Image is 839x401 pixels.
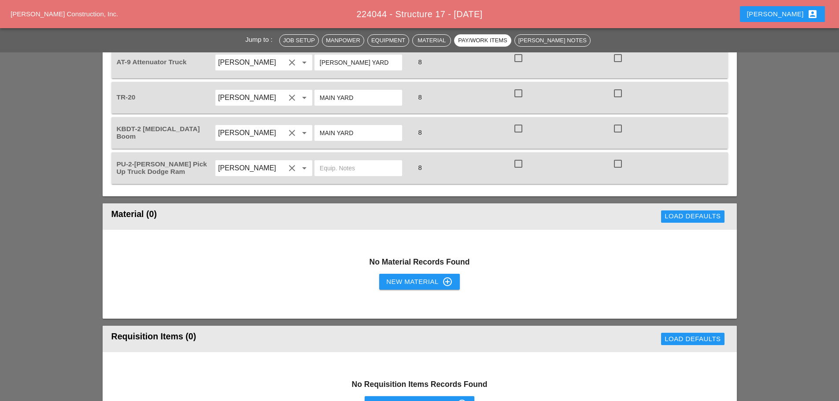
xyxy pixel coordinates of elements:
[218,126,285,140] input: Simao Pinheiro
[287,128,297,138] i: clear
[454,34,511,47] button: Pay/Work Items
[299,163,310,173] i: arrow_drop_down
[514,34,591,47] button: [PERSON_NAME] Notes
[117,125,200,140] span: KBDT-2 [MEDICAL_DATA] Boom
[320,91,397,105] input: Equip. Notes
[299,92,310,103] i: arrow_drop_down
[661,333,724,345] button: Load Defaults
[287,92,297,103] i: clear
[442,276,453,287] i: control_point
[287,163,297,173] i: clear
[279,34,319,47] button: Job Setup
[245,36,276,43] span: Jump to :
[807,9,818,19] i: account_box
[665,334,721,344] div: Load Defaults
[287,57,297,68] i: clear
[299,128,310,138] i: arrow_drop_down
[111,379,728,390] h3: No Requisition Items Records Found
[414,93,425,101] span: 8
[458,36,507,45] div: Pay/Work Items
[299,57,310,68] i: arrow_drop_down
[111,330,427,348] div: Requisition Items (0)
[117,58,187,66] span: AT-9 Attenuator Truck
[414,129,425,136] span: 8
[518,36,587,45] div: [PERSON_NAME] Notes
[111,256,728,268] h3: No Material Records Found
[414,58,425,66] span: 8
[416,36,447,45] div: Material
[386,276,452,287] div: New Material
[326,36,360,45] div: Manpower
[740,6,825,22] button: [PERSON_NAME]
[665,211,721,221] div: Load Defaults
[367,34,409,47] button: Equipment
[11,10,118,18] a: [PERSON_NAME] Construction, Inc.
[218,55,285,70] input: Daniel Kavanaugh
[371,36,405,45] div: Equipment
[747,9,818,19] div: [PERSON_NAME]
[218,91,285,105] input: Simao Pinheiro
[117,160,207,175] span: PU-2-[PERSON_NAME] Pick Up Truck Dodge Ram
[111,208,407,225] div: Material (0)
[218,161,285,175] input: Tommy Igoe
[322,34,364,47] button: Manpower
[414,164,425,171] span: 8
[412,34,451,47] button: Material
[379,274,459,290] button: New Material
[356,9,482,19] span: 224044 - Structure 17 - [DATE]
[661,210,724,223] button: Load Defaults
[320,126,397,140] input: Equip. Notes
[117,93,136,101] span: TR-20
[320,55,397,70] input: Equip. Notes
[283,36,315,45] div: Job Setup
[320,161,397,175] input: Equip. Notes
